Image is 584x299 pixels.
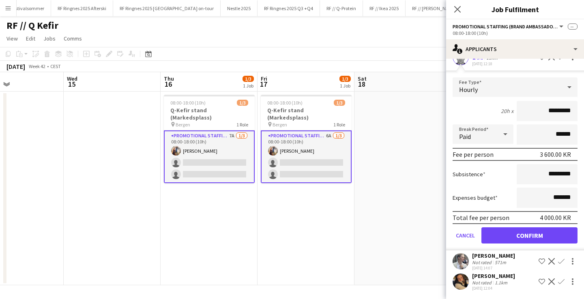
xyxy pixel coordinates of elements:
button: Nestle 2025 [221,0,258,16]
div: [PERSON_NAME] [472,272,515,280]
app-job-card: 08:00-18:00 (10h)1/3Q-Kefir stand (Markedsplass) Bergen1 RolePromotional Staffing (Brand Ambassad... [164,95,255,183]
span: -- [568,23,578,30]
span: 3.1 [477,55,483,61]
span: 1 Role [333,122,345,128]
span: 1/3 [334,100,345,106]
label: Expenses budget [453,194,498,201]
span: Edit [26,35,35,42]
span: 08:00-18:00 (10h) [170,100,206,106]
button: RF Ringnes 2025 Afterski [51,0,113,16]
div: [DATE] 12:18 [472,61,515,66]
div: Fee per person [453,150,494,158]
app-card-role: Promotional Staffing (Brand Ambassadors)6A1/308:00-18:00 (10h)[PERSON_NAME] [261,130,352,183]
a: Comms [60,33,85,44]
span: Promotional Staffing (Brand Ambassadors) [453,23,558,30]
a: Jobs [40,33,59,44]
app-card-role: Promotional Staffing (Brand Ambassadors)7A1/308:00-18:00 (10h)[PERSON_NAME] [164,130,255,183]
span: 1/3 [237,100,248,106]
div: 3 600.00 KR [540,150,571,158]
span: Jobs [43,35,56,42]
div: 1 Job [340,83,350,89]
div: 1 Job [243,83,253,89]
div: [PERSON_NAME] [472,252,515,259]
span: 1 Role [236,122,248,128]
span: Paid [459,132,471,141]
span: Thu [164,75,174,82]
h1: RF // Q Kefir [6,19,58,32]
button: RF // Q-Protein [320,0,363,16]
span: View [6,35,18,42]
button: RF Ringnes 2025 Q3 +Q4 [258,0,320,16]
span: 17 [260,79,267,89]
div: 20h x [501,107,513,115]
span: 1/3 [243,76,254,82]
app-job-card: 08:00-18:00 (10h)1/3Q-Kefir stand (Markedsplass) Bergen1 RolePromotional Staffing (Brand Ambassad... [261,95,352,183]
div: [DATE] 14:07 [472,265,515,271]
a: View [3,33,21,44]
div: Not rated [472,280,493,286]
div: Not rated [472,259,493,265]
span: 18 [356,79,367,89]
button: RF Ringnes 2025 [GEOGRAPHIC_DATA] on-tour [113,0,221,16]
a: Edit [23,33,39,44]
div: [DATE] [6,62,25,70]
div: 08:00-18:00 (10h) [453,30,578,36]
button: Cancel [453,227,478,243]
button: RF // [PERSON_NAME] 2025 [406,0,474,16]
span: Week 42 [27,63,47,69]
h3: Job Fulfilment [446,4,584,15]
div: 4 000.00 KR [540,214,571,222]
div: 1.1km [493,280,509,286]
button: Confirm [481,227,578,243]
button: RF // Ikea 2025 [363,0,406,16]
span: 16 [163,79,174,89]
span: Hourly [459,85,478,94]
div: Applicants [446,39,584,59]
button: Promotional Staffing (Brand Ambassadors) [453,23,565,30]
h3: Q-Kefir stand (Markedsplass) [164,107,255,121]
span: Wed [67,75,77,82]
span: Sat [358,75,367,82]
span: Bergen [273,122,287,128]
span: 08:00-18:00 (10h) [267,100,303,106]
span: 1/3 [339,76,351,82]
span: Fri [261,75,267,82]
span: Comms [64,35,82,42]
label: Subsistence [453,171,485,178]
div: [DATE] 12:04 [472,286,515,291]
span: 15 [66,79,77,89]
h3: Q-Kefir stand (Markedsplass) [261,107,352,121]
div: 571m [493,259,508,265]
div: Total fee per person [453,214,509,222]
span: Bergen [176,122,190,128]
div: CEST [50,63,61,69]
